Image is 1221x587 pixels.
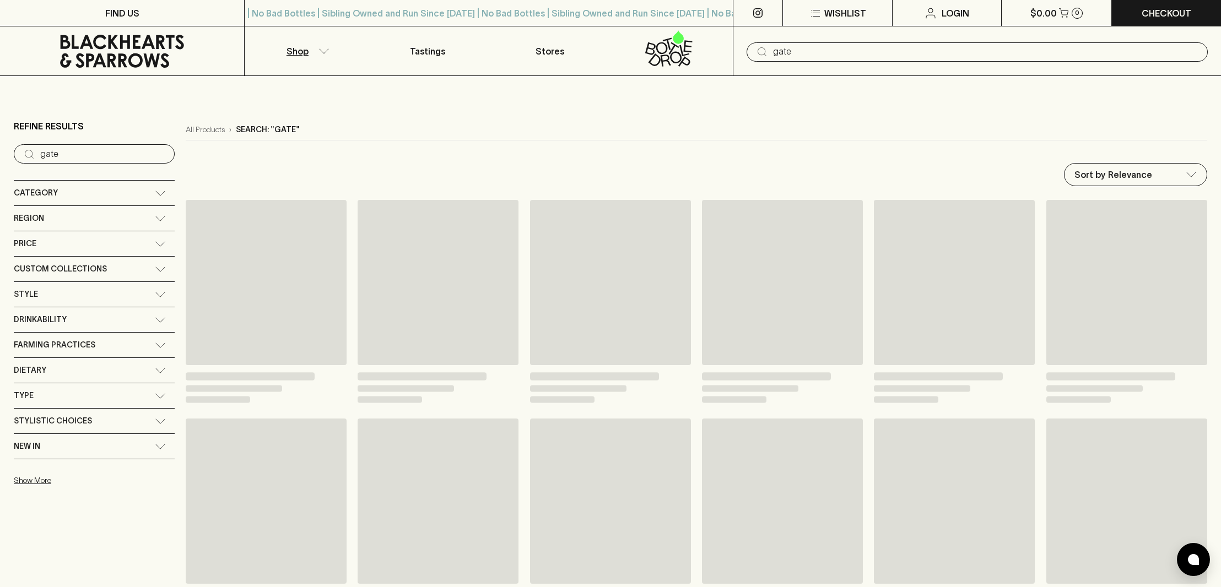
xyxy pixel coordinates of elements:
[14,383,175,408] div: Type
[1030,7,1057,20] p: $0.00
[236,124,300,135] p: Search: "gate"
[229,124,231,135] p: ›
[773,43,1199,61] input: Try "Pinot noir"
[14,287,38,301] span: Style
[1065,164,1207,186] div: Sort by Relevance
[14,434,175,459] div: New In
[14,333,175,357] div: Farming Practices
[1142,7,1191,20] p: Checkout
[942,7,969,20] p: Login
[14,307,175,332] div: Drinkability
[14,363,46,377] span: Dietary
[1188,554,1199,565] img: bubble-icon
[367,26,489,75] a: Tastings
[14,389,34,403] span: Type
[14,439,40,453] span: New In
[14,257,175,281] div: Custom Collections
[14,414,92,428] span: Stylistic Choices
[14,282,175,307] div: Style
[14,469,158,492] button: Show More
[489,26,610,75] a: Stores
[14,262,107,276] span: Custom Collections
[14,119,84,133] p: Refine Results
[1075,10,1079,16] p: 0
[1074,168,1152,181] p: Sort by Relevance
[186,124,225,135] a: All Products
[14,231,175,256] div: Price
[14,313,67,327] span: Drinkability
[40,145,166,163] input: Try “Pinot noir”
[14,338,95,352] span: Farming Practices
[410,45,445,58] p: Tastings
[14,358,175,383] div: Dietary
[824,7,866,20] p: Wishlist
[245,26,366,75] button: Shop
[14,181,175,205] div: Category
[14,211,44,225] span: Region
[287,45,309,58] p: Shop
[14,409,175,433] div: Stylistic Choices
[105,7,139,20] p: FIND US
[536,45,564,58] p: Stores
[14,206,175,231] div: Region
[14,186,58,200] span: Category
[14,237,36,251] span: Price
